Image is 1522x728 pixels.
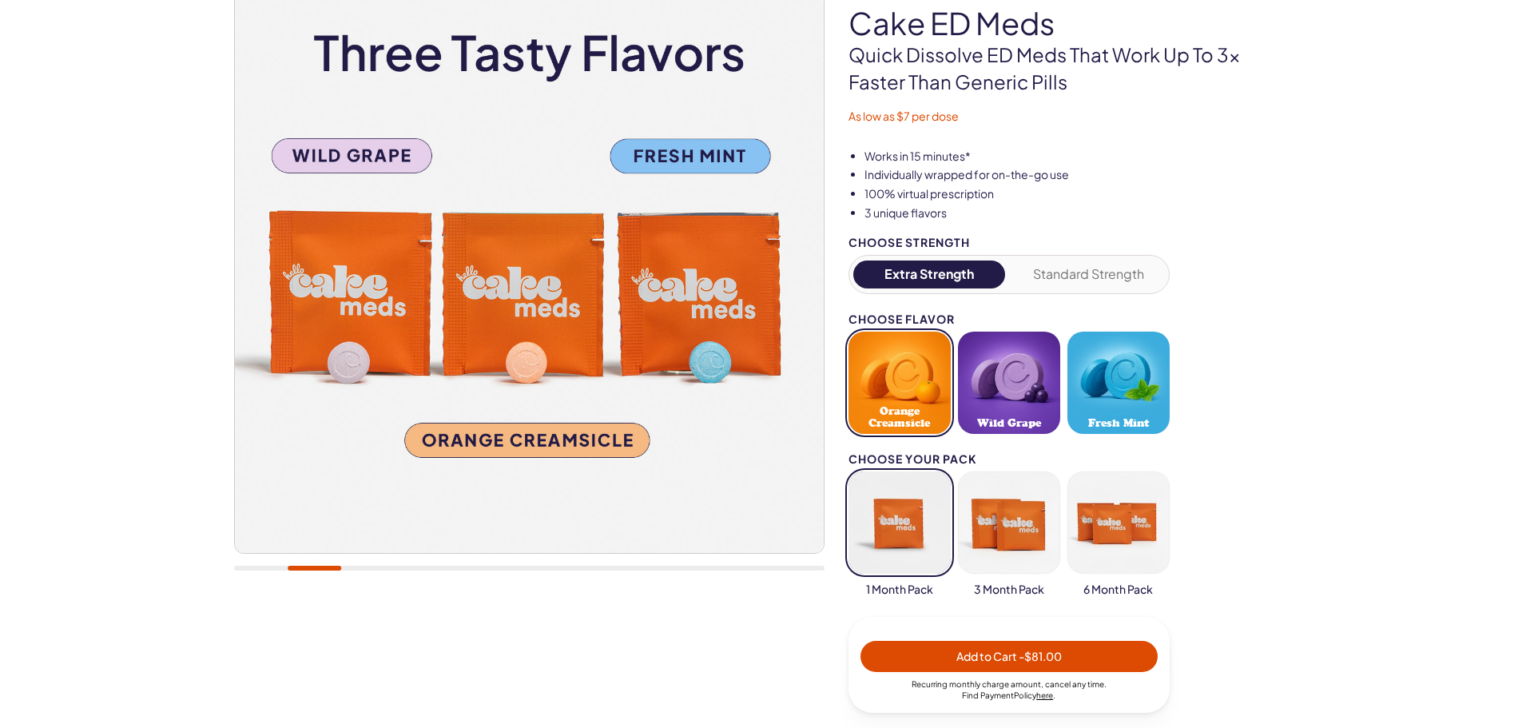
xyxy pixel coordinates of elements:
[860,641,1158,672] button: Add to Cart -$81.00
[848,313,1170,325] div: Choose Flavor
[1019,649,1062,663] span: - $81.00
[1088,417,1149,429] span: Fresh Mint
[848,6,1289,40] h1: Cake ED Meds
[1036,690,1053,700] a: here
[962,690,1014,700] span: Find Payment
[1012,261,1165,288] button: Standard Strength
[848,42,1289,95] p: Quick dissolve ED Meds that work up to 3x faster than generic pills
[848,237,1170,249] div: Choose Strength
[864,149,1289,165] li: Works in 15 minutes*
[860,678,1158,701] div: Recurring monthly charge amount , cancel any time. Policy .
[864,186,1289,202] li: 100% virtual prescription
[853,261,1006,288] button: Extra Strength
[864,205,1289,221] li: 3 unique flavors
[864,167,1289,183] li: Individually wrapped for on-the-go use
[848,453,1170,465] div: Choose your pack
[853,405,946,429] span: Orange Creamsicle
[1083,582,1153,598] span: 6 Month Pack
[974,582,1044,598] span: 3 Month Pack
[848,109,1289,125] p: As low as $7 per dose
[977,417,1041,429] span: Wild Grape
[956,649,1062,663] span: Add to Cart
[866,582,933,598] span: 1 Month Pack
